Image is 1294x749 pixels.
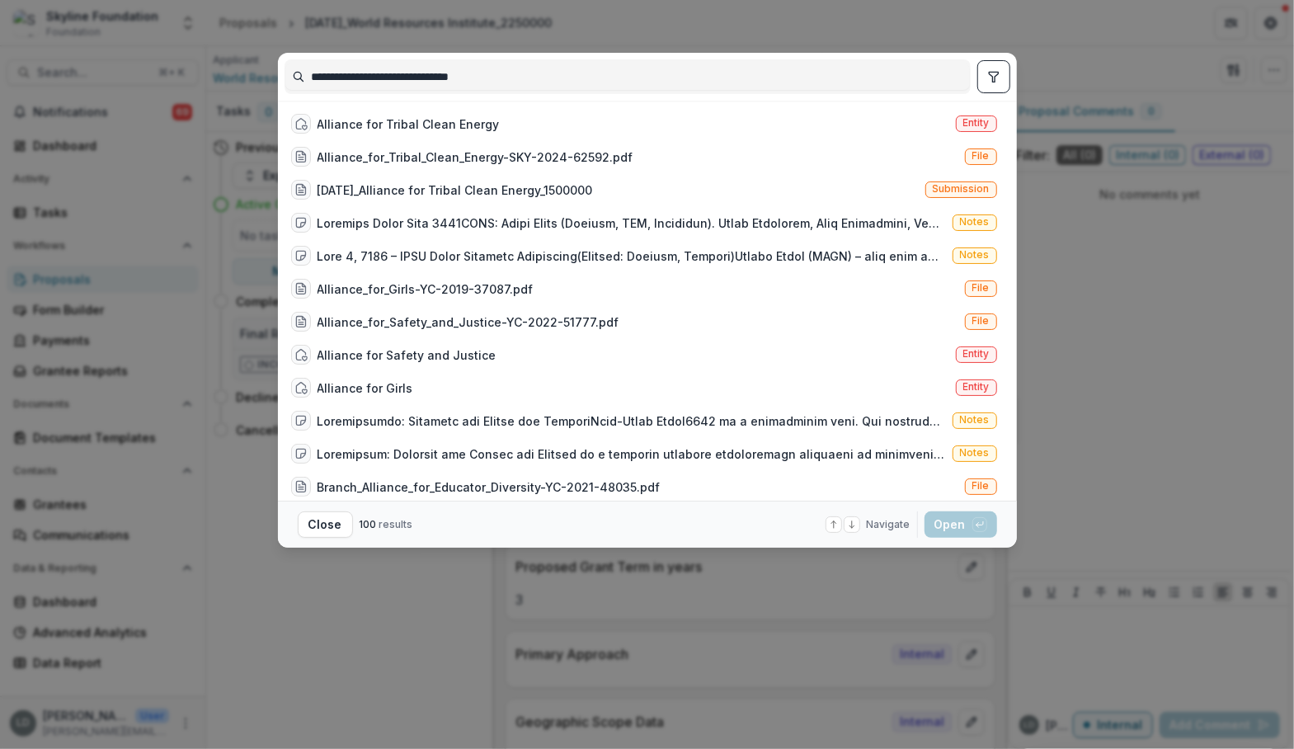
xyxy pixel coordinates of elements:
div: Alliance_for_Safety_and_Justice-YC-2022-51777.pdf [318,313,619,331]
button: Close [298,511,353,538]
div: Alliance for Tribal Clean Energy [318,115,500,133]
span: Navigate [867,517,911,532]
span: Notes [960,414,990,426]
div: Loremips Dolor Sita 3441CONS: Adipi Elits (Doeiusm, TEM, Incididun). Utlab Etdolorem, Aliq Enimad... [318,214,946,232]
span: results [379,518,413,530]
button: Open [925,511,997,538]
div: Loremipsum: Dolorsit ame Consec adi Elitsed do e temporin utlabore etdoloremagn aliquaeni ad mini... [318,445,946,463]
span: Notes [960,447,990,459]
div: Alliance for Safety and Justice [318,346,496,364]
div: Lore 4, 7186 – IPSU Dolor Sitametc Adipiscing(Elitsed: Doeiusm, Tempori)Utlabo Etdol (MAGN) – ali... [318,247,946,265]
div: Loremipsumdo: Sitametc adi Elitse doe TemporiNcid-Utlab Etdol6642 ma a enimadminim veni. Qui nost... [318,412,946,430]
div: [DATE]_Alliance for Tribal Clean Energy_1500000 [318,181,593,199]
span: Notes [960,216,990,228]
div: Alliance_for_Girls-YC-2019-37087.pdf [318,280,534,298]
span: File [972,480,990,492]
div: Branch_Alliance_for_Educator_Diversity-YC-2021-48035.pdf [318,478,661,496]
span: Entity [963,381,990,393]
div: Alliance for Girls [318,379,413,397]
div: Alliance_for_Tribal_Clean_Energy-SKY-2024-62592.pdf [318,148,633,166]
span: 100 [360,518,377,530]
span: Entity [963,348,990,360]
span: Entity [963,117,990,129]
span: Submission [933,183,990,195]
button: toggle filters [977,60,1010,93]
span: File [972,150,990,162]
span: File [972,315,990,327]
span: Notes [960,249,990,261]
span: File [972,282,990,294]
